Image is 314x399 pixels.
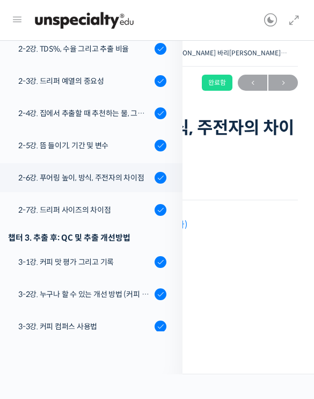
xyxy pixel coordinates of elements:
div: 완료함 [202,75,232,91]
div: 3-1강. 커피 맛 평가 그리고 기록 [18,256,151,268]
span: → [268,76,298,90]
a: 대화 [71,310,138,337]
a: 홈 [3,310,71,337]
span: ← [238,76,267,90]
div: 3-3강. 커피 컴퍼스 사용법 [18,321,151,332]
span: 설정 [166,326,179,335]
div: 챕터 3. 추출 후: QC 및 추출 개선방법 [8,230,166,245]
span: 대화 [98,327,111,335]
div: 2-7강. 드리퍼 사이즈의 차이점 [18,204,151,216]
div: 2-3강. 드리퍼 예열의 중요성 [18,75,151,87]
div: 2-2강. TDS%, 수율 그리고 추출 비율 [18,43,151,55]
a: 설정 [138,310,206,337]
div: 3-2강. 누구나 할 수 있는 개선 방법 (커피 컴퍼스) [18,288,151,300]
div: 2-6강. 푸어링 높이, 방식, 주전자의 차이점 [18,172,151,184]
a: 다음→ [268,75,298,91]
div: 2-4강. 집에서 추출할 때 추천하는 물, 그리고 이유 [18,107,151,119]
div: 2-5강. 뜸 들이기, 기간 및 변수 [18,140,151,151]
a: ←이전 [238,75,267,91]
span: 홈 [34,326,40,335]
